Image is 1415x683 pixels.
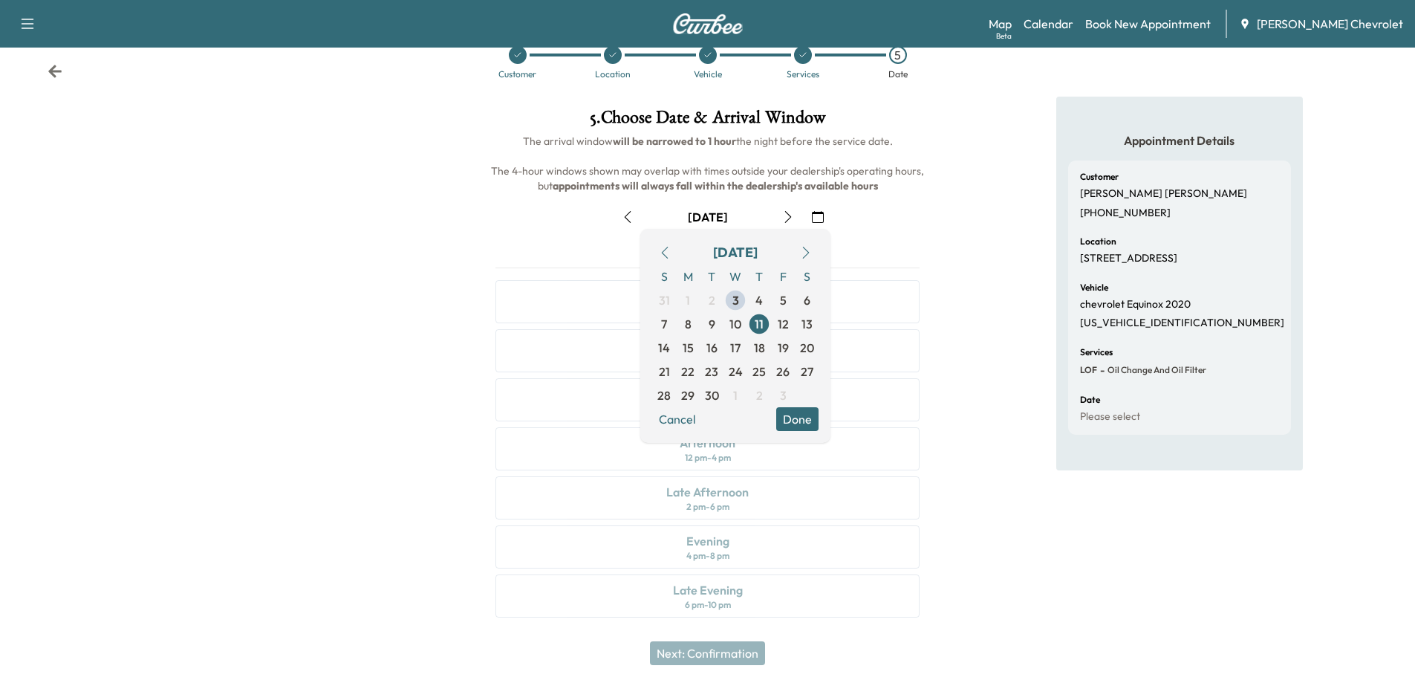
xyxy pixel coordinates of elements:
div: Customer [498,70,536,79]
p: [PERSON_NAME] [PERSON_NAME] [1080,187,1247,201]
span: 2 [756,386,763,404]
span: 28 [657,386,671,404]
button: Done [776,407,819,431]
span: 2 [709,291,715,309]
p: [PHONE_NUMBER] [1080,207,1171,220]
a: Calendar [1024,15,1073,33]
div: Beta [996,30,1012,42]
span: 22 [681,363,695,381]
span: - [1097,363,1105,378]
span: T [747,265,771,288]
span: S [795,265,819,288]
h6: Vehicle [1080,283,1108,292]
span: 1 [733,386,738,404]
div: Services [787,70,819,79]
span: 29 [681,386,695,404]
span: 31 [659,291,670,309]
div: 5 [889,46,907,64]
h1: 5 . Choose Date & Arrival Window [484,109,931,134]
span: 3 [732,291,739,309]
span: 20 [800,339,814,357]
a: Book New Appointment [1085,15,1211,33]
span: The arrival window the night before the service date. The 4-hour windows shown may overlap with t... [491,135,926,192]
span: 17 [730,339,741,357]
span: W [723,265,747,288]
div: Location [595,70,631,79]
span: 21 [659,363,670,381]
span: 3 [780,386,787,404]
span: LOF [1080,364,1097,376]
div: Date [888,70,908,79]
span: M [676,265,700,288]
span: 25 [752,363,766,381]
button: Cancel [652,407,703,431]
b: appointments will always fall within the dealership's available hours [553,179,878,192]
div: Back [48,64,62,79]
span: T [700,265,723,288]
span: 4 [755,291,763,309]
span: 23 [705,363,718,381]
span: [PERSON_NAME] Chevrolet [1257,15,1403,33]
span: 10 [729,315,741,333]
span: 15 [683,339,694,357]
span: 27 [801,363,813,381]
h6: Customer [1080,172,1119,181]
a: MapBeta [989,15,1012,33]
div: Vehicle [694,70,722,79]
p: Please select [1080,410,1140,424]
span: 6 [804,291,810,309]
span: 1 [686,291,690,309]
h5: Appointment Details [1068,132,1291,149]
span: 5 [780,291,787,309]
p: [STREET_ADDRESS] [1080,252,1177,265]
span: F [771,265,795,288]
span: 9 [709,315,715,333]
span: 13 [801,315,813,333]
b: will be narrowed to 1 hour [613,135,736,148]
h6: Location [1080,237,1116,246]
span: S [652,265,676,288]
div: [DATE] [688,209,728,225]
div: [DATE] [713,242,758,263]
span: Oil Change and Oil Filter [1105,364,1206,376]
span: 11 [755,315,764,333]
h6: Services [1080,348,1113,357]
p: chevrolet Equinox 2020 [1080,298,1191,311]
span: 7 [661,315,667,333]
span: 24 [729,363,743,381]
span: 16 [706,339,718,357]
span: 12 [778,315,789,333]
span: 26 [776,363,790,381]
h6: Date [1080,395,1100,404]
p: [US_VEHICLE_IDENTIFICATION_NUMBER] [1080,317,1284,330]
span: 30 [705,386,719,404]
span: 14 [658,339,670,357]
span: 18 [754,339,765,357]
span: 8 [685,315,692,333]
img: Curbee Logo [672,13,744,34]
span: 19 [778,339,789,357]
